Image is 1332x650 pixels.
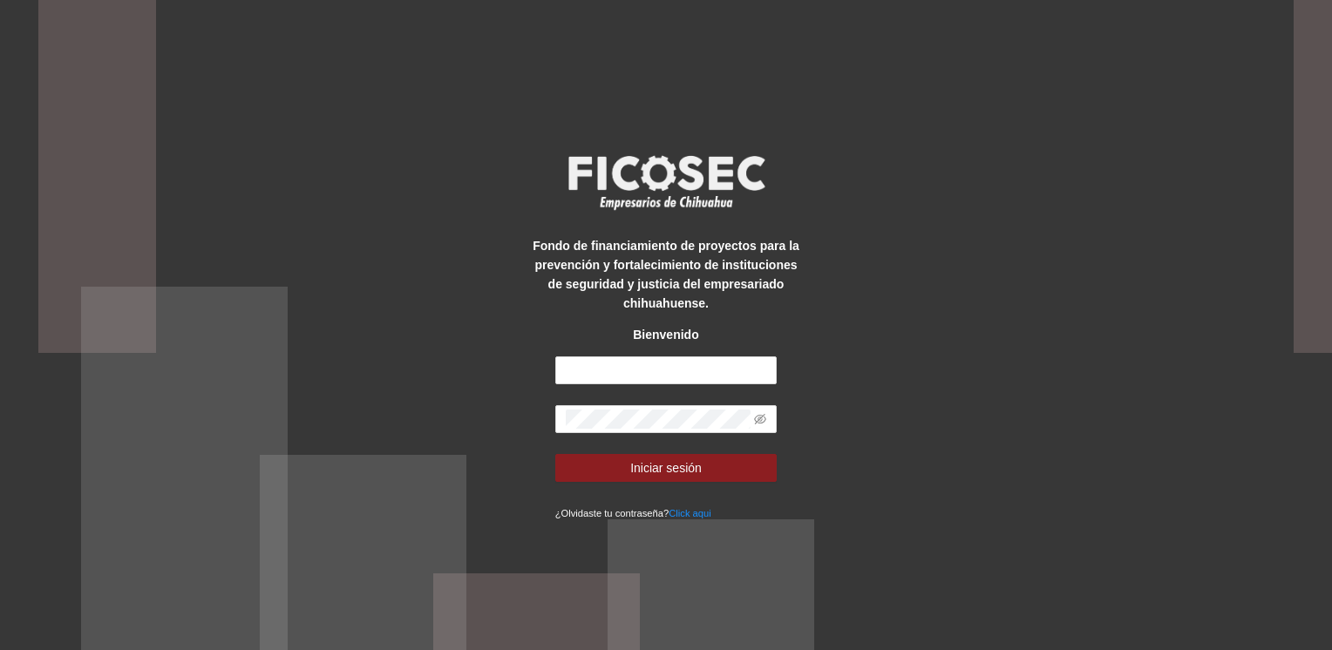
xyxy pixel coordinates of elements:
button: Iniciar sesión [555,454,778,482]
strong: Fondo de financiamiento de proyectos para la prevención y fortalecimiento de instituciones de seg... [533,239,799,310]
strong: Bienvenido [633,328,698,342]
img: logo [557,150,775,214]
a: Click aqui [669,508,711,518]
span: Iniciar sesión [630,458,702,477]
span: eye-invisible [754,413,766,425]
small: ¿Olvidaste tu contraseña? [555,508,711,518]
